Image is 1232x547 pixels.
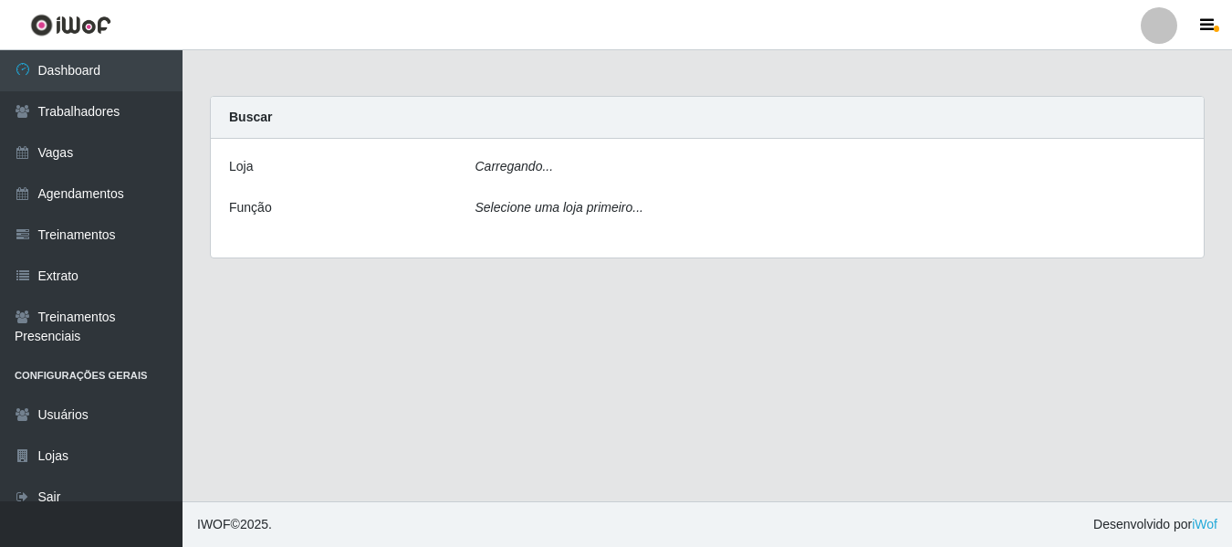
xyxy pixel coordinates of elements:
strong: Buscar [229,110,272,124]
label: Loja [229,157,253,176]
i: Selecione uma loja primeiro... [475,200,643,215]
span: © 2025 . [197,515,272,534]
img: CoreUI Logo [30,14,111,37]
span: Desenvolvido por [1093,515,1217,534]
label: Função [229,198,272,217]
a: iWof [1192,517,1217,531]
i: Carregando... [475,159,554,174]
span: IWOF [197,517,231,531]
